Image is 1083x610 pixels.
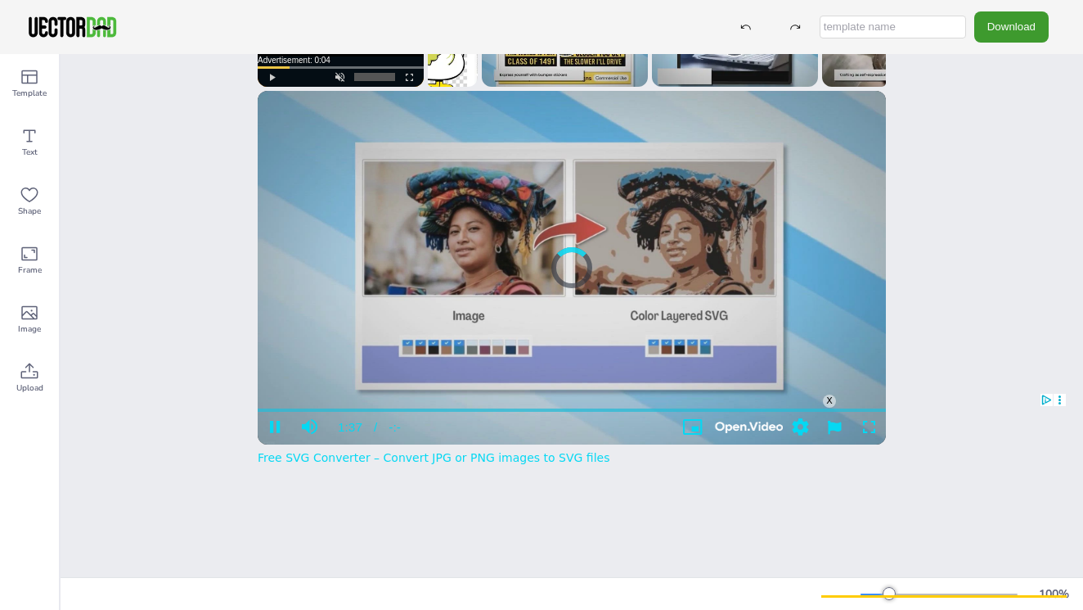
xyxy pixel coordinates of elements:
input: template name [820,16,966,38]
span: Template [12,87,47,100]
span: Text [22,146,38,159]
span: Frame [18,264,42,277]
button: Settings [783,410,817,445]
button: Download [974,11,1049,42]
span: Image [18,323,41,336]
img: Video channel logo [709,422,783,434]
span: -:- [389,421,401,433]
img: VectorDad-1.png [26,15,119,39]
a: Free SVG Converter – Convert JPG or PNG images to SVG files [258,451,609,464]
button: Picture-in-Picture [675,410,709,445]
div: Video Player [258,91,886,445]
iframe: Advertisment [821,393,1067,598]
div: X [823,395,836,408]
span: / [374,420,377,434]
span: Shape [18,205,41,218]
button: Mute [292,410,326,445]
div: Progress Bar [258,409,886,412]
button: Report video [817,410,852,445]
div: Advertisement: 0:04 [258,56,424,65]
span: Upload [16,382,43,395]
span: 1:37 [338,421,362,433]
button: Pause [258,410,292,445]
